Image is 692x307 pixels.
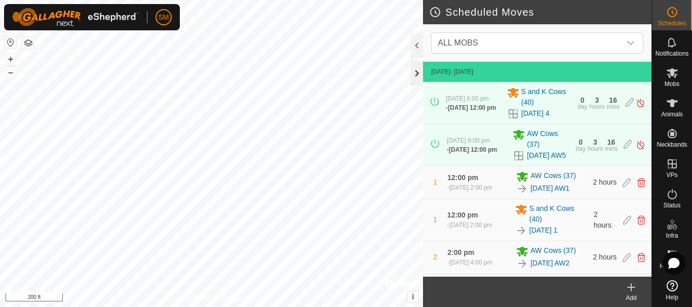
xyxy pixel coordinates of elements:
[611,293,651,302] div: Add
[515,225,527,237] img: To
[5,36,17,49] button: Reset Map
[516,183,528,195] img: To
[636,140,645,150] img: Turn off schedule move
[447,183,492,192] div: -
[658,20,686,26] span: Schedules
[412,292,414,301] span: i
[657,142,687,148] span: Neckbands
[663,202,680,208] span: Status
[446,95,488,102] span: [DATE] 6:00 pm
[593,253,617,261] span: 2 hours
[447,258,492,267] div: -
[447,145,497,154] div: -
[660,263,684,269] span: Heatmap
[661,111,683,117] span: Animals
[521,86,571,108] span: S and K Cows (40)
[530,170,576,183] span: AW Cows (37)
[588,146,603,152] div: hours
[407,291,418,302] button: i
[652,276,692,304] a: Help
[5,66,17,78] button: –
[593,139,597,146] div: 3
[429,6,651,18] h2: Scheduled Moves
[221,294,251,303] a: Contact Us
[609,97,617,104] div: 16
[529,225,558,236] a: [DATE] 1
[666,233,678,239] span: Infra
[594,210,611,229] span: 2 hours
[433,178,437,186] span: 1
[433,215,437,224] span: 1
[578,104,587,110] div: day
[438,38,478,47] span: ALL MOBS
[527,128,569,150] span: AW Cows (37)
[431,68,450,75] span: [DATE]
[595,97,599,104] div: 3
[22,37,34,49] button: Map Layers
[579,139,583,146] div: 0
[605,146,618,152] div: mins
[581,97,585,104] div: 0
[447,137,489,144] span: [DATE] 8:00 pm
[589,104,604,110] div: hours
[521,108,550,119] a: [DATE] 4
[12,8,139,26] img: Gallagher Logo
[516,257,528,270] img: To
[576,146,586,152] div: day
[527,150,566,161] a: [DATE] AW5
[159,12,169,23] span: SM
[434,33,621,53] span: ALL MOBS
[607,139,616,146] div: 16
[447,173,478,182] span: 12:00 pm
[447,221,492,230] div: -
[450,68,473,75] span: - [DATE]
[449,146,497,153] span: [DATE] 12:00 pm
[433,253,437,261] span: 2
[530,183,569,194] a: [DATE] AW1
[530,258,569,269] a: [DATE] AW2
[593,178,617,186] span: 2 hours
[530,245,576,257] span: AW Cows (37)
[665,81,679,87] span: Mobs
[621,33,641,53] div: dropdown trigger
[449,222,492,229] span: [DATE] 2:00 pm
[447,248,474,256] span: 2:00 pm
[447,211,478,219] span: 12:00 pm
[5,53,17,65] button: +
[666,172,677,178] span: VPs
[666,294,678,300] span: Help
[446,103,496,112] div: -
[636,98,645,108] img: Turn off schedule move
[656,51,688,57] span: Notifications
[449,184,492,191] span: [DATE] 2:00 pm
[606,104,619,110] div: mins
[172,294,210,303] a: Privacy Policy
[529,203,588,225] span: S and K Cows (40)
[449,259,492,266] span: [DATE] 4:00 pm
[448,104,496,111] span: [DATE] 12:00 pm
